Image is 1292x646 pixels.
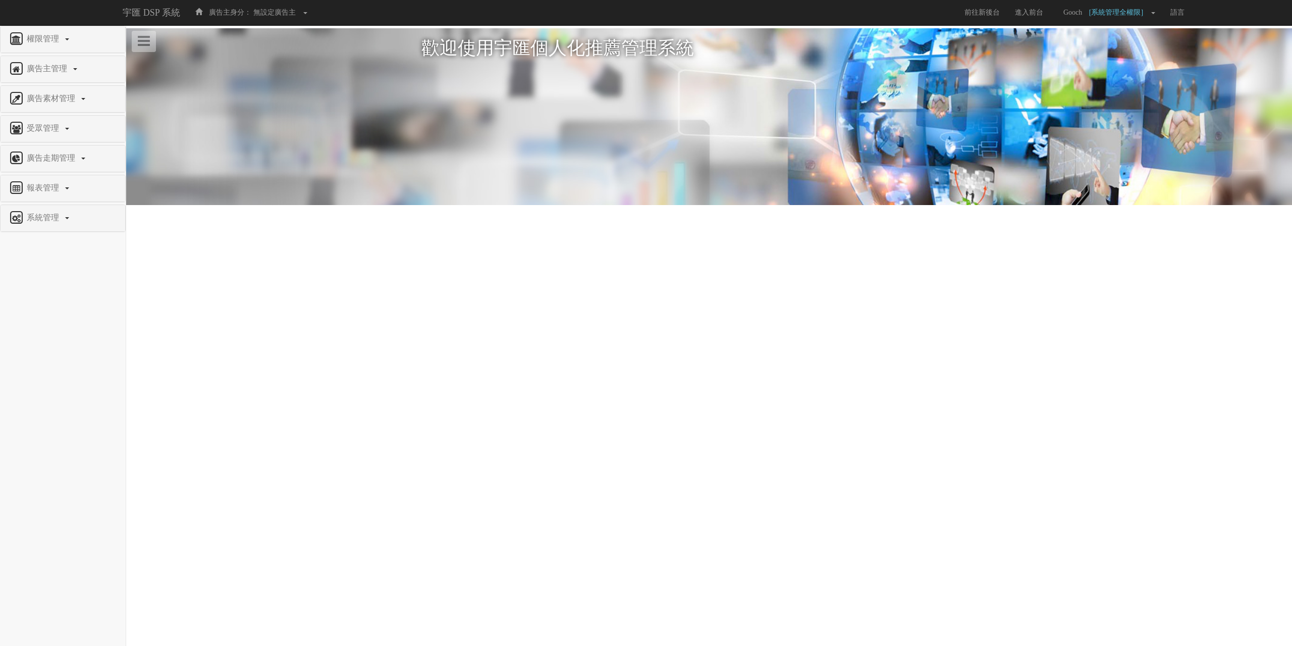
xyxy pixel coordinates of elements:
[24,154,80,162] span: 廣告走期管理
[209,9,251,16] span: 廣告主身分：
[8,91,118,107] a: 廣告素材管理
[8,121,118,137] a: 受眾管理
[253,9,296,16] span: 無設定廣告主
[8,180,118,196] a: 報表管理
[421,38,997,59] h1: 歡迎使用宇匯個人化推薦管理系統
[24,64,72,73] span: 廣告主管理
[8,210,118,226] a: 系統管理
[24,183,64,192] span: 報表管理
[24,94,80,103] span: 廣告素材管理
[24,34,64,43] span: 權限管理
[24,124,64,132] span: 受眾管理
[1089,9,1148,16] span: [系統管理全權限]
[8,151,118,167] a: 廣告走期管理
[8,61,118,77] a: 廣告主管理
[8,31,118,47] a: 權限管理
[1058,9,1087,16] span: Gooch
[24,213,64,222] span: 系統管理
